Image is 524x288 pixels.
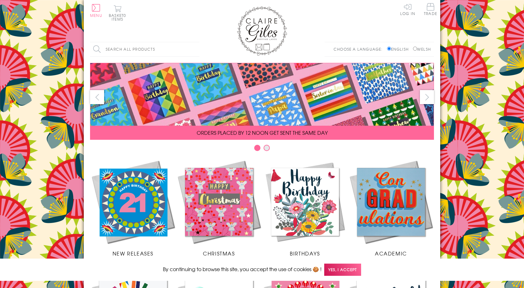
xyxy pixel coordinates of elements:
a: Log In [400,3,415,15]
span: 0 items [112,13,126,22]
a: Birthdays [262,159,348,257]
span: Trade [424,3,437,15]
button: prev [90,90,104,104]
a: Trade [424,3,437,17]
input: Search all products [90,42,199,56]
a: Academic [348,159,434,257]
input: Welsh [413,47,417,51]
a: Christmas [176,159,262,257]
input: English [387,47,391,51]
span: Birthdays [290,250,320,257]
span: Academic [375,250,407,257]
span: Christmas [203,250,235,257]
button: Basket0 items [109,5,126,21]
div: Carousel Pagination [90,144,434,154]
span: ORDERS PLACED BY 12 NOON GET SENT THE SAME DAY [197,129,328,136]
span: New Releases [113,250,154,257]
img: Claire Giles Greetings Cards [237,6,287,56]
span: Menu [90,13,102,18]
a: New Releases [90,159,176,257]
button: Menu [90,4,102,17]
label: Welsh [413,46,431,52]
p: Choose a language: [334,46,386,52]
button: Carousel Page 2 [264,145,270,151]
input: Search [193,42,199,56]
span: Yes, I accept [324,264,361,276]
button: Carousel Page 1 (Current Slide) [254,145,260,151]
button: next [420,90,434,104]
label: English [387,46,412,52]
